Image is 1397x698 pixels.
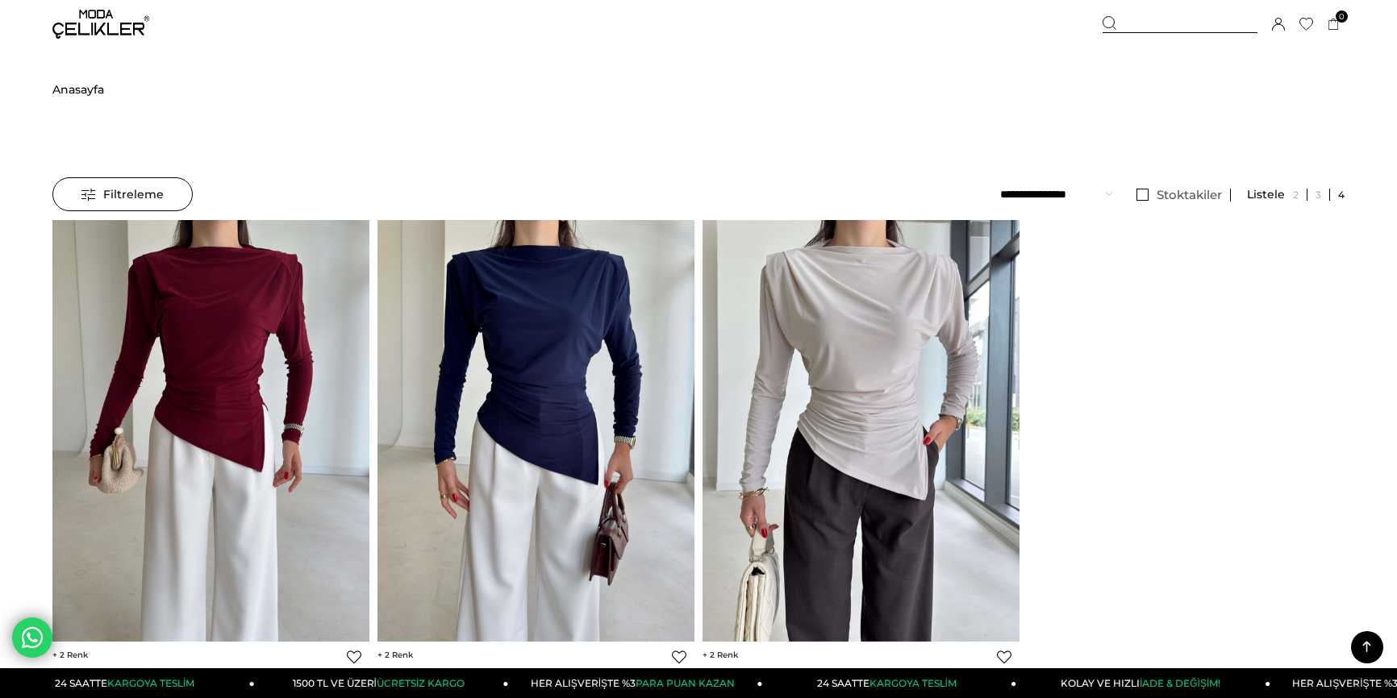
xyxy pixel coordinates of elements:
[81,178,164,210] span: Filtreleme
[1020,219,1337,642] img: Omzu Vatkalı Asimetrik Kesim Onerle Taş Kadın Bluz 26K114
[672,650,686,664] a: Favorilere Ekle
[52,650,88,660] span: 2
[52,10,149,39] img: logo
[52,48,104,131] li: >
[52,48,104,131] a: Anasayfa
[703,650,738,660] span: 2
[52,219,369,642] img: Omzu Vatkalı Asimetrik Kesim Onerle Bordo Kadın Bluz 26K114
[107,677,194,689] span: KARGOYA TESLİM
[377,677,465,689] span: ÜCRETSİZ KARGO
[1140,677,1220,689] span: İADE & DEĞİŞİM!
[636,677,735,689] span: PARA PUAN KAZAN
[1016,668,1270,698] a: KOLAY VE HIZLIİADE & DEĞİŞİM!
[1128,189,1231,202] a: Stoktakiler
[347,650,361,664] a: Favorilere Ekle
[52,666,369,680] a: Omzu Vatkalı Asimetrik Kesim Onerle Bordo Kadın Bluz 26K114
[377,219,694,642] img: Omzu Vatkalı Asimetrik Kesim Onerle Lacivert Kadın Bluz 26K114
[1328,19,1340,31] a: 0
[377,650,413,660] span: 2
[703,666,1020,680] a: Omzu Vatkalı Asimetrik Kesim Onerle Taş Kadın Bluz 26K114
[1157,187,1222,202] span: Stoktakiler
[509,668,763,698] a: HER ALIŞVERİŞTE %3PARA PUAN KAZAN
[762,668,1016,698] a: 24 SAATTEKARGOYA TESLİM
[255,668,509,698] a: 1500 TL VE ÜZERİÜCRETSİZ KARGO
[869,677,957,689] span: KARGOYA TESLİM
[1,668,255,698] a: 24 SAATTEKARGOYA TESLİM
[1336,10,1348,23] span: 0
[997,650,1011,664] a: Favorilere Ekle
[377,666,694,680] a: Omzu Vatkalı Asimetrik Kesim Onerle Lacivert Kadın Bluz 26K114
[703,219,1020,642] img: Omzu Vatkalı Asimetrik Kesim Onerle Taş Kadın Bluz 26K114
